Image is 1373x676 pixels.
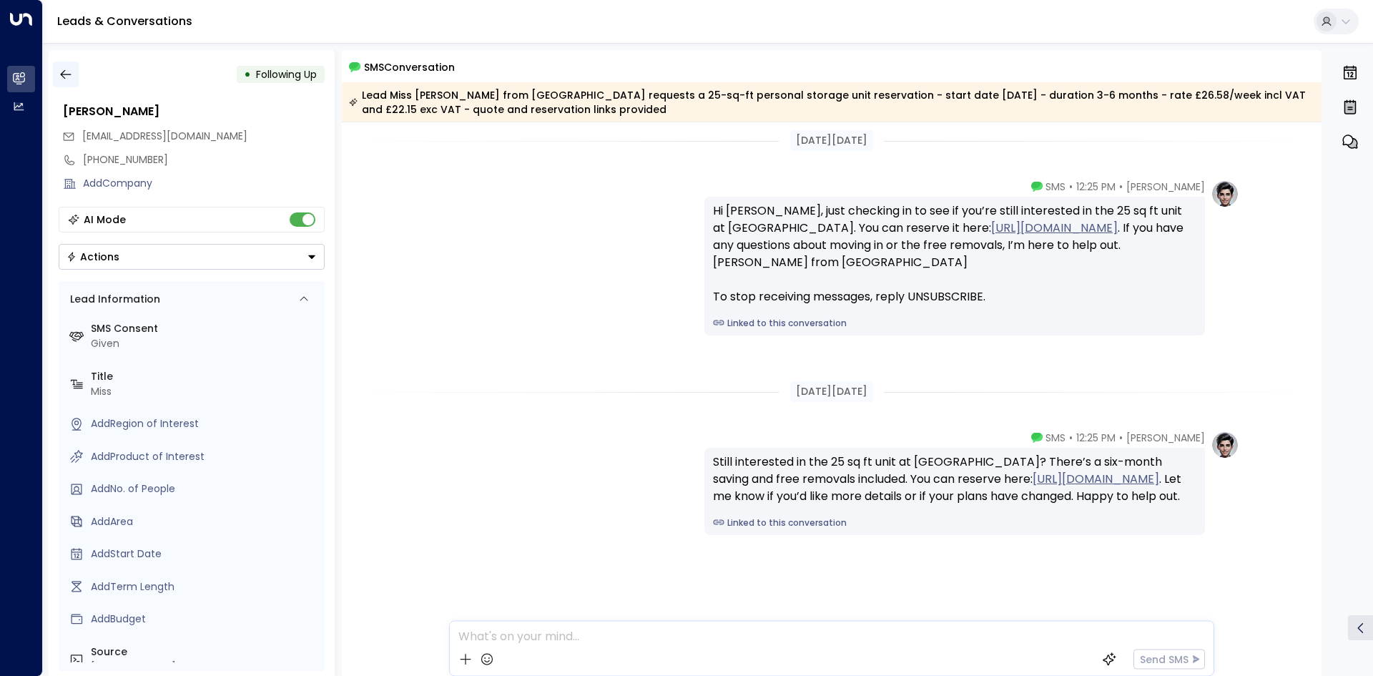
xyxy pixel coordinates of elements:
div: [PERSON_NAME] [63,103,325,120]
label: Source [91,645,319,660]
img: profile-logo.png [1211,431,1239,459]
label: Title [91,369,319,384]
span: 12:25 PM [1076,180,1116,194]
a: Linked to this conversation [713,317,1196,330]
span: SMS Conversation [364,59,455,75]
div: • [244,62,251,87]
span: SMS [1045,180,1066,194]
span: SMS [1045,431,1066,445]
label: SMS Consent [91,321,319,336]
div: AddCompany [83,176,325,191]
button: Actions [59,244,325,270]
span: mannukang2001@gmail.com [82,129,247,144]
span: • [1119,180,1123,194]
div: Miss [91,384,319,399]
span: • [1119,431,1123,445]
a: Linked to this conversation [713,516,1196,529]
div: Lead Information [65,292,160,307]
a: Leads & Conversations [57,13,192,29]
span: • [1069,431,1073,445]
span: 12:25 PM [1076,431,1116,445]
div: [DATE][DATE] [790,381,873,402]
div: Button group with a nested menu [59,244,325,270]
div: AI Mode [84,212,126,227]
div: Hi [PERSON_NAME], just checking in to see if you’re still interested in the 25 sq ft unit at [GEO... [713,202,1196,305]
div: Lead Miss [PERSON_NAME] from [GEOGRAPHIC_DATA] requests a 25-sq-ft personal storage unit reservat... [349,88,1314,117]
span: Following Up [256,67,317,82]
div: [DATE][DATE] [790,130,873,151]
div: AddArea [91,514,319,529]
span: • [1069,180,1073,194]
div: [PHONE_NUMBER] [91,660,319,675]
div: AddStart Date [91,547,319,562]
div: Actions [67,250,119,263]
a: [URL][DOMAIN_NAME] [1033,471,1159,488]
span: [EMAIL_ADDRESS][DOMAIN_NAME] [82,129,247,143]
div: [PHONE_NUMBER] [83,152,325,167]
div: AddBudget [91,612,319,627]
img: profile-logo.png [1211,180,1239,208]
div: AddNo. of People [91,481,319,496]
div: AddTerm Length [91,579,319,594]
a: [URL][DOMAIN_NAME] [991,220,1118,237]
div: AddRegion of Interest [91,416,319,431]
span: [PERSON_NAME] [1126,180,1205,194]
span: [PERSON_NAME] [1126,431,1205,445]
div: Given [91,336,319,351]
div: AddProduct of Interest [91,449,319,464]
div: Still interested in the 25 sq ft unit at [GEOGRAPHIC_DATA]? There’s a six-month saving and free r... [713,454,1196,505]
